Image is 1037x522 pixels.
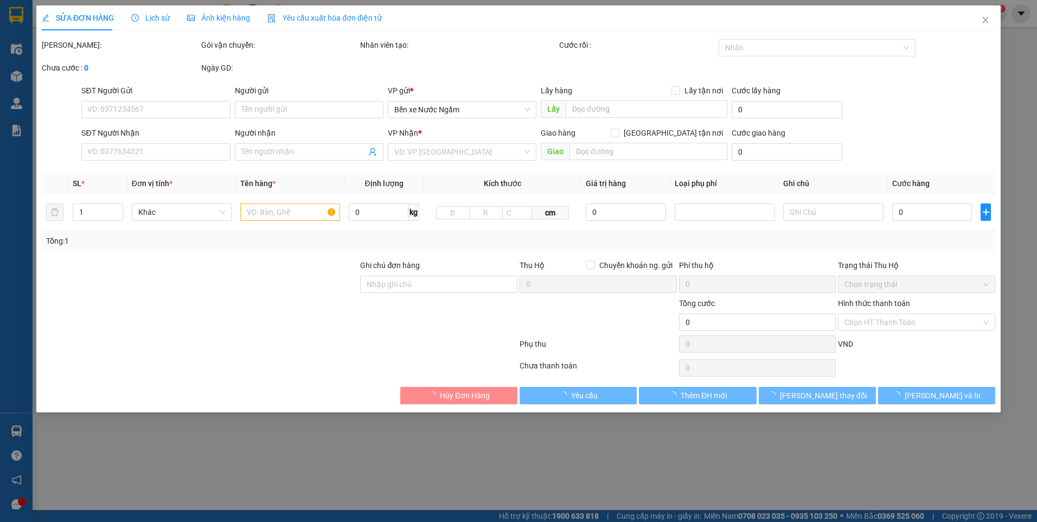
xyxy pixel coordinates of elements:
[131,14,170,22] span: Lịch sử
[394,101,530,118] span: Bến xe Nước Ngầm
[893,391,905,399] span: loading
[838,340,853,348] span: VND
[878,387,995,404] button: [PERSON_NAME] và In
[732,101,842,118] input: Cước lấy hàng
[639,387,756,404] button: Thêm ĐH mới
[42,14,114,22] span: SỬA ĐƠN HÀNG
[595,259,677,271] span: Chuyển khoản ng. gửi
[681,390,727,402] span: Thêm ĐH mới
[234,85,383,97] div: Người gửi
[234,127,383,139] div: Người nhận
[844,276,989,292] span: Chọn trạng thái
[360,276,517,293] input: Ghi chú đơn hàng
[42,14,49,22] span: edit
[732,129,785,137] label: Cước giao hàng
[732,86,780,95] label: Cước lấy hàng
[42,62,199,74] div: Chưa cước :
[783,203,883,221] input: Ghi Chú
[905,390,981,402] span: [PERSON_NAME] và In
[768,391,780,399] span: loading
[520,261,545,270] span: Thu Hộ
[81,85,230,97] div: SĐT Người Gửi
[732,143,842,161] input: Cước giao hàng
[518,338,678,357] div: Phụ thu
[779,173,887,194] th: Ghi chú
[360,261,420,270] label: Ghi chú đơn hàng
[541,129,575,137] span: Giao hàng
[502,206,533,219] input: C
[541,86,572,95] span: Lấy hàng
[469,206,503,219] input: R
[408,203,419,221] span: kg
[838,299,910,308] label: Hình thức thanh toán
[42,39,199,51] div: [PERSON_NAME]:
[520,387,637,404] button: Yêu cầu
[132,179,172,188] span: Đơn vị tính
[388,85,536,97] div: VP gửi
[619,127,727,139] span: [GEOGRAPHIC_DATA] tận nơi
[138,204,225,220] span: Khác
[267,14,382,22] span: Yêu cầu xuất hóa đơn điện tử
[131,14,139,22] span: clock-circle
[566,100,728,118] input: Dọc đường
[680,85,727,97] span: Lấy tận nơi
[360,39,557,51] div: Nhân viên tạo:
[73,179,81,188] span: SL
[569,143,728,160] input: Dọc đường
[201,62,359,74] div: Ngày GD:
[559,391,571,399] span: loading
[368,148,377,156] span: user-add
[484,179,521,188] span: Kích thước
[981,203,991,221] button: plus
[571,390,598,402] span: Yêu cầu
[81,127,230,139] div: SĐT Người Nhận
[84,63,88,72] b: 0
[586,179,626,188] span: Giá trị hàng
[187,14,250,22] span: Ảnh kiện hàng
[981,208,990,217] span: plus
[46,203,63,221] button: delete
[400,387,517,404] button: Hủy Đơn Hàng
[518,360,678,379] div: Chưa thanh toán
[365,179,404,188] span: Định lượng
[669,391,681,399] span: loading
[541,100,566,118] span: Lấy
[780,390,867,402] span: [PERSON_NAME] thay đổi
[240,179,276,188] span: Tên hàng
[440,390,490,402] span: Hủy Đơn Hàng
[532,206,569,219] span: cm
[46,235,400,247] div: Tổng: 1
[201,39,359,51] div: Gói vận chuyển:
[388,129,418,137] span: VP Nhận
[670,173,779,194] th: Loại phụ phí
[240,203,340,221] input: VD: Bàn, Ghế
[436,206,470,219] input: D
[892,179,929,188] span: Cước hàng
[428,391,440,399] span: loading
[267,14,276,23] img: icon
[970,5,1001,36] button: Close
[679,299,715,308] span: Tổng cước
[838,259,995,271] div: Trạng thái Thu Hộ
[981,16,990,24] span: close
[759,387,876,404] button: [PERSON_NAME] thay đổi
[541,143,569,160] span: Giao
[187,14,195,22] span: picture
[679,259,836,276] div: Phí thu hộ
[559,39,716,51] div: Cước rồi :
